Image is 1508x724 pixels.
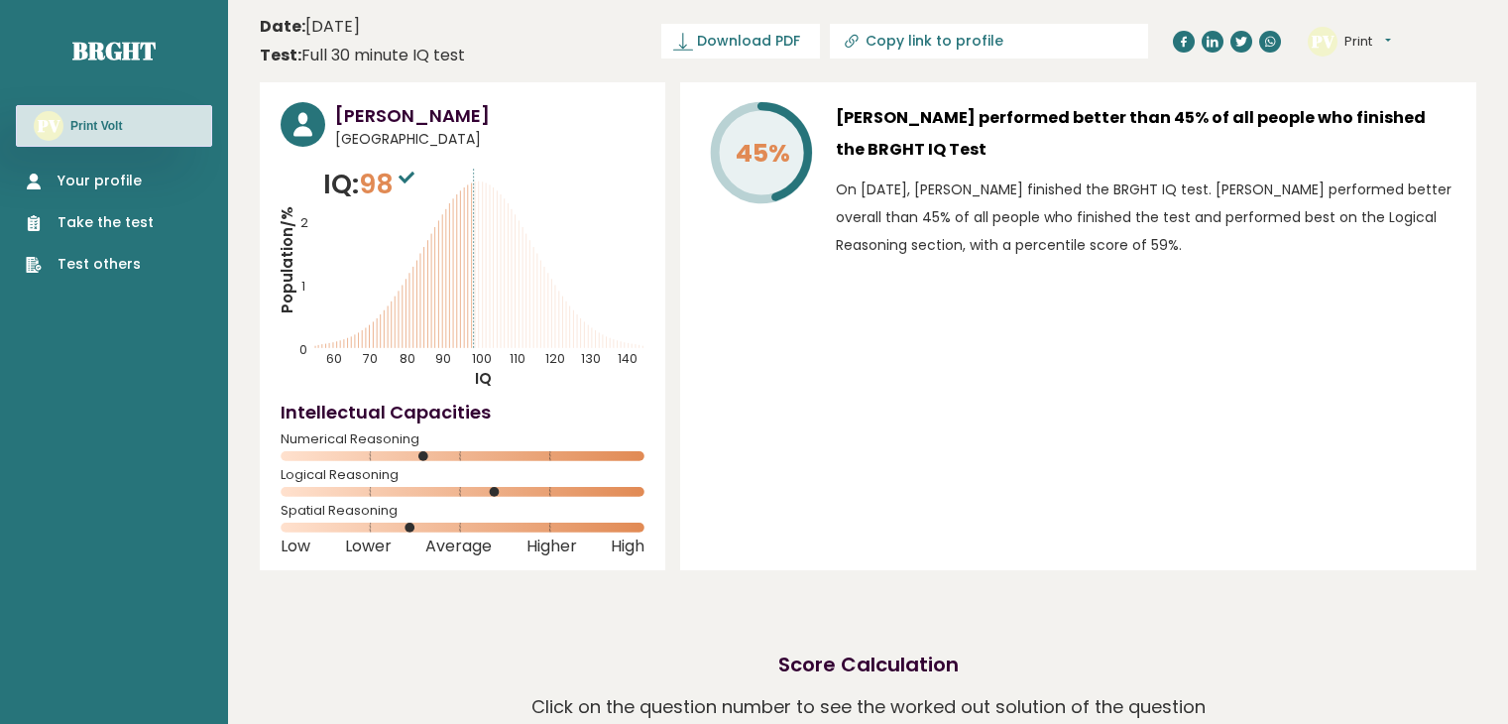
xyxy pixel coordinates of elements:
[736,136,790,171] tspan: 45%
[526,543,577,550] span: Higher
[277,206,297,313] tspan: Population/%
[472,350,492,367] tspan: 100
[37,114,60,137] text: PV
[260,44,301,66] b: Test:
[323,165,419,204] p: IQ:
[72,35,156,66] a: Brght
[260,15,360,39] time: [DATE]
[260,15,305,38] b: Date:
[836,102,1455,166] h3: [PERSON_NAME] performed better than 45% of all people who finished the BRGHT IQ Test
[1344,32,1391,52] button: Print
[281,543,310,550] span: Low
[301,278,305,295] tspan: 1
[510,350,525,367] tspan: 110
[299,341,307,358] tspan: 0
[359,166,419,202] span: 98
[1311,29,1334,52] text: PV
[611,543,644,550] span: High
[400,350,415,367] tspan: 80
[26,212,154,233] a: Take the test
[345,543,392,550] span: Lower
[435,350,451,367] tspan: 90
[26,254,154,275] a: Test others
[335,129,644,150] span: [GEOGRAPHIC_DATA]
[697,31,800,52] span: Download PDF
[281,399,644,425] h4: Intellectual Capacities
[300,214,308,231] tspan: 2
[260,44,465,67] div: Full 30 minute IQ test
[425,543,492,550] span: Average
[26,171,154,191] a: Your profile
[327,350,343,367] tspan: 60
[281,471,644,479] span: Logical Reasoning
[661,24,820,59] a: Download PDF
[581,350,601,367] tspan: 130
[618,350,638,367] tspan: 140
[335,102,644,129] h3: [PERSON_NAME]
[836,176,1455,259] p: On [DATE], [PERSON_NAME] finished the BRGHT IQ test. [PERSON_NAME] performed better overall than ...
[363,350,378,367] tspan: 70
[281,507,644,515] span: Spatial Reasoning
[545,350,565,367] tspan: 120
[475,368,492,389] tspan: IQ
[281,435,644,443] span: Numerical Reasoning
[778,650,959,679] h2: Score Calculation
[70,118,122,134] h3: Print Volt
